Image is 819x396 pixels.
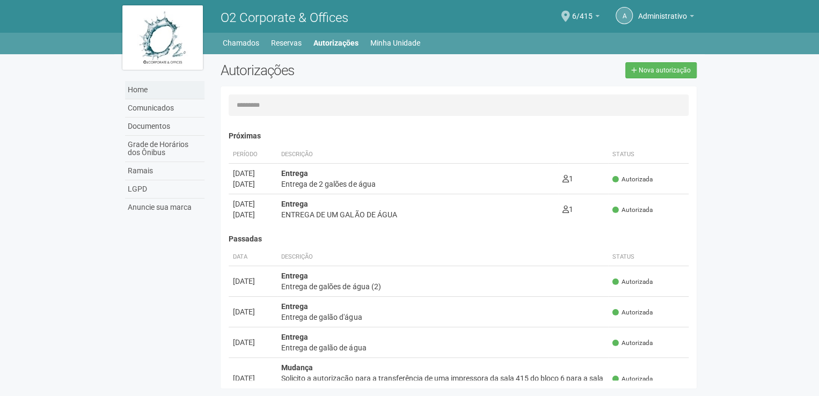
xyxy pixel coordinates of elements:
strong: Entrega [281,200,308,208]
div: Entrega de galão d'água [281,312,604,322]
span: Autorizada [612,339,653,348]
th: Status [608,146,689,164]
strong: Entrega [281,333,308,341]
span: 1 [562,205,573,214]
th: Status [608,248,689,266]
div: Entrega de galões de água (2) [281,281,604,292]
a: Minha Unidade [370,35,420,50]
h4: Próximas [229,132,689,140]
span: Autorizada [612,375,653,384]
h2: Autorizações [221,62,450,78]
span: Autorizada [612,206,653,215]
div: Entrega de galão de água [281,342,604,353]
a: Documentos [125,118,204,136]
div: [DATE] [233,337,273,348]
img: logo.jpg [122,5,203,70]
span: 1 [562,174,573,183]
a: Nova autorização [625,62,697,78]
span: Nova autorização [639,67,691,74]
strong: Entrega [281,302,308,311]
th: Período [229,146,277,164]
div: [DATE] [233,373,273,384]
a: Reservas [271,35,302,50]
th: Descrição [277,146,558,164]
th: Data [229,248,277,266]
a: A [616,7,633,24]
h4: Passadas [229,235,689,243]
strong: Entrega [281,169,308,178]
span: O2 Corporate & Offices [221,10,348,25]
div: Entrega de 2 galões de água [281,179,554,189]
a: Comunicados [125,99,204,118]
span: Autorizada [612,277,653,287]
a: LGPD [125,180,204,199]
strong: Mudança [281,363,313,372]
th: Descrição [277,248,608,266]
span: Administrativo [638,2,687,20]
a: Home [125,81,204,99]
div: ENTREGA DE UM GALÃO DE ÁGUA [281,209,554,220]
div: [DATE] [233,199,273,209]
a: Anuncie sua marca [125,199,204,216]
a: Ramais [125,162,204,180]
a: Autorizações [313,35,359,50]
div: [DATE] [233,209,273,220]
div: [DATE] [233,179,273,189]
a: Chamados [223,35,259,50]
span: 6/415 [572,2,593,20]
strong: Entrega [281,272,308,280]
div: [DATE] [233,168,273,179]
a: Grade de Horários dos Ônibus [125,136,204,162]
div: Solicito a autorização para a transferência de uma impressora da sala 415 do bloco 6 para a sala ... [281,373,604,394]
span: Autorizada [612,308,653,317]
div: [DATE] [233,276,273,287]
div: [DATE] [233,306,273,317]
a: Administrativo [638,13,694,22]
span: Autorizada [612,175,653,184]
a: 6/415 [572,13,599,22]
